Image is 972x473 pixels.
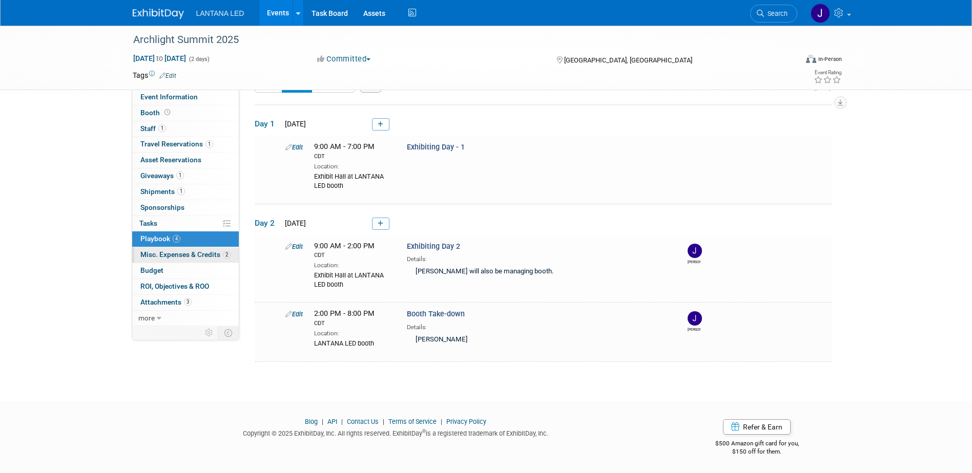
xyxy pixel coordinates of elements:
[407,320,670,332] div: Details:
[200,326,218,339] td: Personalize Event Tab Strip
[285,243,303,250] a: Edit
[132,279,239,294] a: ROI, Objectives & ROO
[132,121,239,137] a: Staff1
[327,418,337,425] a: API
[159,72,176,79] a: Edit
[223,251,231,259] span: 2
[140,234,180,243] span: Playbook
[811,4,830,23] img: Jane Divis
[407,332,670,349] div: [PERSON_NAME]
[723,419,791,435] a: Refer & Earn
[314,338,391,348] div: LANTANA LED booth
[205,140,213,148] span: 1
[814,70,841,75] div: Event Rating
[314,328,391,338] div: Location:
[422,428,426,434] sup: ®
[140,93,198,101] span: Event Information
[380,418,387,425] span: |
[688,258,700,265] div: Jane Divis
[140,109,172,117] span: Booth
[132,168,239,184] a: Giveaways1
[176,171,184,179] span: 1
[564,56,692,64] span: [GEOGRAPHIC_DATA], [GEOGRAPHIC_DATA]
[132,105,239,121] a: Booth
[407,143,465,152] span: Exhibiting Day - 1
[132,137,239,152] a: Travel Reservations1
[139,219,157,227] span: Tasks
[314,260,391,270] div: Location:
[314,270,391,289] div: Exhibit Hall at LANTANA LED booth
[285,143,303,151] a: Edit
[158,124,166,132] span: 1
[282,219,306,227] span: [DATE]
[806,55,816,63] img: Format-Inperson.png
[132,216,239,231] a: Tasks
[173,235,180,243] span: 4
[319,418,326,425] span: |
[140,203,184,211] span: Sponsorships
[140,140,213,148] span: Travel Reservations
[255,218,280,229] span: Day 2
[407,264,670,281] div: [PERSON_NAME] will also be managing booth.
[140,250,231,259] span: Misc. Expenses & Credits
[314,309,391,327] span: 2:00 PM - 8:00 PM
[132,295,239,310] a: Attachments3
[688,244,702,258] img: Jane Divis
[314,161,391,171] div: Location:
[674,433,840,456] div: $500 Amazon gift card for you,
[314,251,391,260] div: CDT
[140,298,192,306] span: Attachments
[140,171,184,180] span: Giveaways
[138,314,155,322] span: more
[133,426,659,438] div: Copyright © 2025 ExhibitDay, Inc. All rights reserved. ExhibitDay is a registered trademark of Ex...
[407,252,670,264] div: Details:
[305,418,318,425] a: Blog
[282,120,306,128] span: [DATE]
[132,184,239,200] a: Shipments1
[132,231,239,247] a: Playbook4
[347,418,379,425] a: Contact Us
[162,109,172,116] span: Booth not reserved yet
[132,153,239,168] a: Asset Reservations
[140,124,166,133] span: Staff
[132,263,239,278] a: Budget
[688,326,700,332] div: Jane Divis
[388,418,437,425] a: Terms of Service
[764,10,788,17] span: Search
[285,310,303,318] a: Edit
[674,447,840,456] div: $150 off for them.
[314,171,391,190] div: Exhibit Hall at LANTANA LED booth
[188,56,210,62] span: (2 days)
[314,242,391,260] span: 9:00 AM - 2:00 PM
[155,54,164,62] span: to
[132,200,239,216] a: Sponsorships
[140,266,163,274] span: Budget
[133,54,187,63] span: [DATE] [DATE]
[140,187,185,196] span: Shipments
[438,418,445,425] span: |
[818,55,842,63] div: In-Person
[140,156,201,164] span: Asset Reservations
[407,310,465,318] span: Booth Take-down
[184,298,192,306] span: 3
[132,90,239,105] a: Event Information
[218,326,239,339] td: Toggle Event Tabs
[446,418,486,425] a: Privacy Policy
[132,311,239,326] a: more
[314,142,391,160] span: 9:00 AM - 7:00 PM
[133,9,184,19] img: ExhibitDay
[407,242,460,251] span: Exhibiting Day 2
[750,5,797,23] a: Search
[339,418,345,425] span: |
[132,247,239,263] a: Misc. Expenses & Credits2
[140,282,209,290] span: ROI, Objectives & ROO
[130,31,782,49] div: Archlight Summit 2025
[314,153,391,161] div: CDT
[177,187,185,195] span: 1
[314,54,375,64] button: Committed
[314,319,391,328] div: CDT
[737,53,842,69] div: Event Format
[688,311,702,326] img: Jane Divis
[133,70,176,80] td: Tags
[196,9,244,17] span: LANTANA LED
